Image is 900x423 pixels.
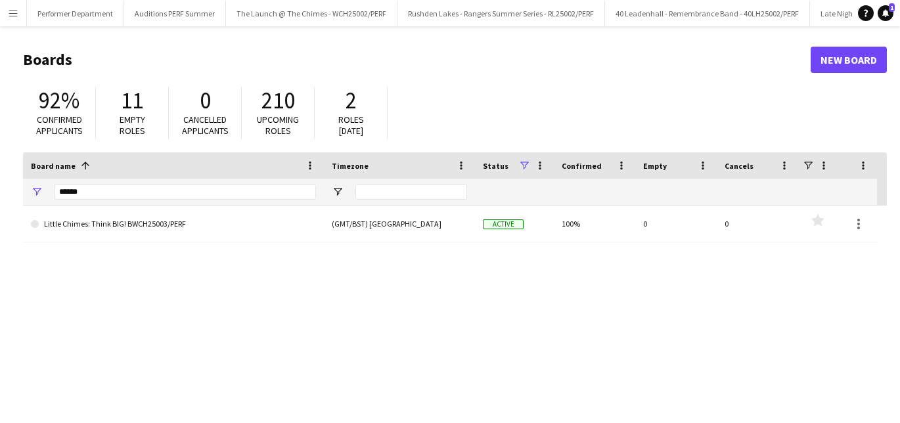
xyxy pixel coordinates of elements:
button: Auditions PERF Summer [124,1,226,26]
button: The Launch @ The Chimes - WCH25002/PERF [226,1,397,26]
button: Open Filter Menu [332,186,344,198]
span: Timezone [332,161,369,171]
div: 100% [554,206,635,242]
span: 210 [261,86,295,115]
span: Confirmed [562,161,602,171]
span: 92% [39,86,79,115]
span: Board name [31,161,76,171]
a: Little Chimes: Think BIG! BWCH25003/PERF [31,206,316,242]
span: Upcoming roles [257,114,299,137]
span: Confirmed applicants [36,114,83,137]
button: Open Filter Menu [31,186,43,198]
button: Performer Department [27,1,124,26]
span: 2 [346,86,357,115]
div: 0 [717,206,798,242]
span: Cancels [725,161,754,171]
span: Empty [643,161,667,171]
button: Rushden Lakes - Rangers Summer Series - RL25002/PERF [397,1,605,26]
span: 0 [200,86,211,115]
input: Timezone Filter Input [355,184,467,200]
span: 11 [121,86,143,115]
span: Empty roles [120,114,145,137]
a: 1 [878,5,893,21]
button: 40 Leadenhall - Remembrance Band - 40LH25002/PERF [605,1,810,26]
span: Cancelled applicants [182,114,229,137]
span: Roles [DATE] [338,114,364,137]
span: 1 [889,3,895,12]
h1: Boards [23,50,811,70]
input: Board name Filter Input [55,184,316,200]
span: Active [483,219,524,229]
a: New Board [811,47,887,73]
span: Status [483,161,508,171]
div: 0 [635,206,717,242]
div: (GMT/BST) [GEOGRAPHIC_DATA] [324,206,475,242]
